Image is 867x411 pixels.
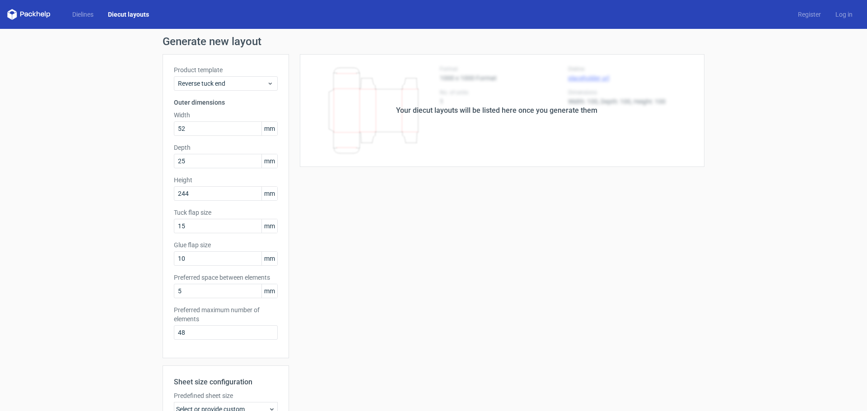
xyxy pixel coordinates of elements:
[261,187,277,200] span: mm
[174,208,278,217] label: Tuck flap size
[174,175,278,185] label: Height
[174,273,278,282] label: Preferred space between elements
[828,10,860,19] a: Log in
[174,111,278,120] label: Width
[261,122,277,135] span: mm
[396,105,597,116] div: Your diecut layouts will be listed here once you generate them
[101,10,156,19] a: Diecut layouts
[174,240,278,249] label: Glue flap size
[261,219,277,233] span: mm
[261,154,277,168] span: mm
[261,284,277,298] span: mm
[163,36,704,47] h1: Generate new layout
[174,305,278,323] label: Preferred maximum number of elements
[174,391,278,400] label: Predefined sheet size
[65,10,101,19] a: Dielines
[174,65,278,74] label: Product template
[174,377,278,388] h2: Sheet size configuration
[261,252,277,265] span: mm
[178,79,267,88] span: Reverse tuck end
[174,143,278,152] label: Depth
[174,98,278,107] h3: Outer dimensions
[791,10,828,19] a: Register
